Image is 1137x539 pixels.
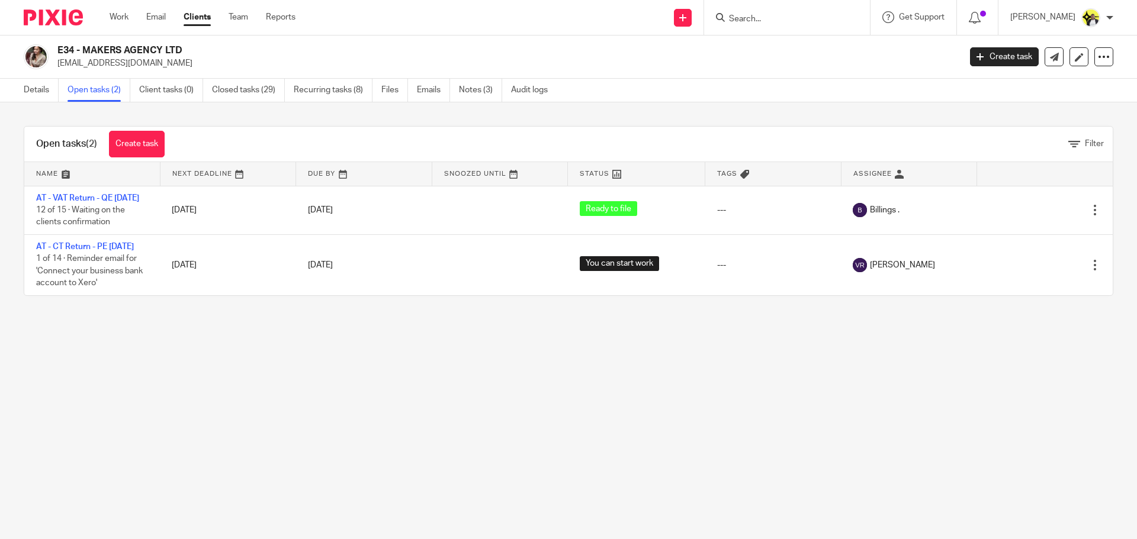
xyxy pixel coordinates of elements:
[444,170,506,177] span: Snoozed Until
[970,47,1039,66] a: Create task
[68,79,130,102] a: Open tasks (2)
[1081,8,1100,27] img: Carine-Starbridge.jpg
[417,79,450,102] a: Emails
[36,206,125,227] span: 12 of 15 · Waiting on the clients confirmation
[308,261,333,269] span: [DATE]
[1085,140,1104,148] span: Filter
[146,11,166,23] a: Email
[580,170,609,177] span: Status
[57,44,773,57] h2: E34 - MAKERS AGENCY LTD
[381,79,408,102] a: Files
[899,13,945,21] span: Get Support
[580,256,659,271] span: You can start work
[870,259,935,271] span: [PERSON_NAME]
[184,11,211,23] a: Clients
[24,44,49,69] img: Jacqueline%20Eyewe.jpg
[36,138,97,150] h1: Open tasks
[36,243,134,251] a: AT - CT Return - PE [DATE]
[853,203,867,217] img: svg%3E
[109,131,165,157] a: Create task
[266,11,296,23] a: Reports
[160,234,296,295] td: [DATE]
[308,206,333,214] span: [DATE]
[717,204,829,216] div: ---
[511,79,557,102] a: Audit logs
[86,139,97,149] span: (2)
[870,204,900,216] span: Billings .
[36,255,143,288] span: 1 of 14 · Reminder email for 'Connect your business bank account to Xero'
[229,11,248,23] a: Team
[110,11,129,23] a: Work
[160,186,296,234] td: [DATE]
[728,14,834,25] input: Search
[294,79,372,102] a: Recurring tasks (8)
[580,201,637,216] span: Ready to file
[139,79,203,102] a: Client tasks (0)
[459,79,502,102] a: Notes (3)
[717,170,737,177] span: Tags
[24,9,83,25] img: Pixie
[212,79,285,102] a: Closed tasks (29)
[853,258,867,272] img: svg%3E
[57,57,952,69] p: [EMAIL_ADDRESS][DOMAIN_NAME]
[1010,11,1075,23] p: [PERSON_NAME]
[36,194,139,202] a: AT - VAT Return - QE [DATE]
[717,259,829,271] div: ---
[24,79,59,102] a: Details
